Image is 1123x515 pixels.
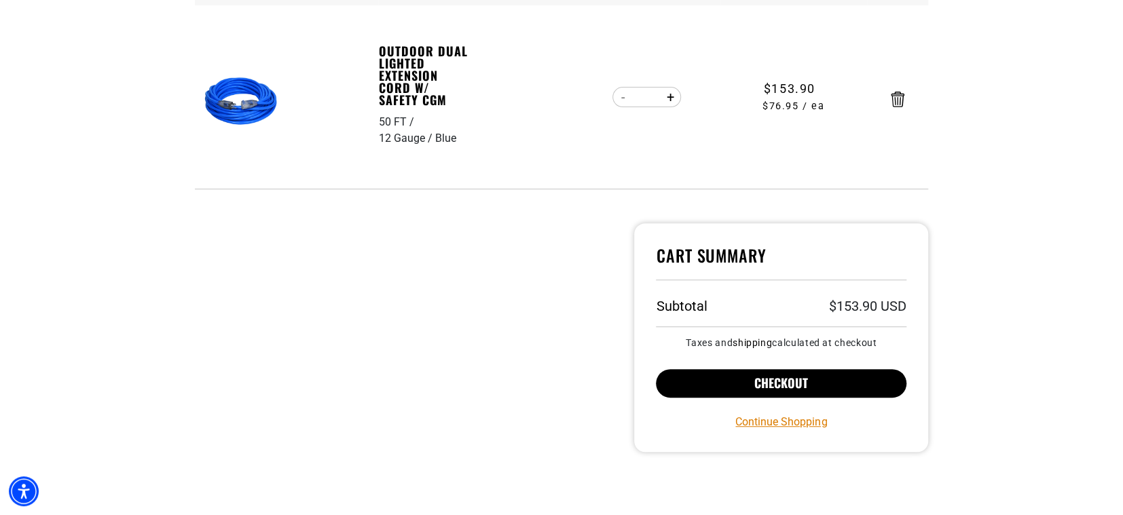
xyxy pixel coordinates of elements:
[733,337,772,348] a: shipping
[379,130,435,147] div: 12 Gauge
[435,130,456,147] div: Blue
[656,245,906,280] h4: Cart Summary
[763,79,815,98] span: $153.90
[735,414,827,430] a: Continue Shopping
[829,299,906,313] p: $153.90 USD
[891,94,904,104] a: Remove Outdoor Dual Lighted Extension Cord w/ Safety CGM - 50 FT / 12 Gauge / Blue
[656,299,707,313] h3: Subtotal
[379,114,417,130] div: 50 FT
[656,338,906,347] small: Taxes and calculated at checkout
[379,45,473,106] a: Outdoor Dual Lighted Extension Cord w/ Safety CGM
[721,99,866,114] span: $76.95 / ea
[9,476,39,506] div: Accessibility Menu
[656,369,906,398] button: Checkout
[200,60,286,145] img: Blue
[633,85,660,109] input: Quantity for Outdoor Dual Lighted Extension Cord w/ Safety CGM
